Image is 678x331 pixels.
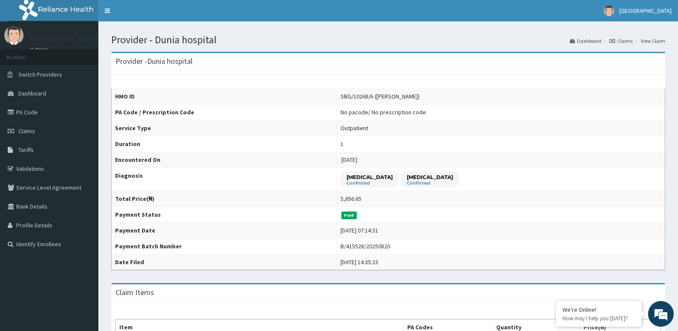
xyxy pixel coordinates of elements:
div: 5,656.65 [340,194,361,203]
th: Payment Date [112,223,337,239]
th: Diagnosis [112,168,337,191]
span: Claims [18,127,35,135]
span: Dashboard [18,89,46,97]
h3: Provider - Dunia hospital [115,57,192,65]
a: Dashboard [570,37,601,45]
img: User Image [604,6,614,16]
p: [GEOGRAPHIC_DATA] [30,35,101,42]
th: HMO ID [112,89,337,104]
th: Service Type [112,120,337,136]
div: SBG/10268/A ([PERSON_NAME]) [340,92,420,101]
th: Total Price(₦) [112,191,337,207]
th: Payment Batch Number [112,239,337,254]
small: Confirmed [407,181,453,185]
span: [DATE] [341,156,357,164]
div: We're Online! [563,306,635,313]
span: [GEOGRAPHIC_DATA] [619,7,672,15]
div: B/415528/20250820 [340,242,390,250]
th: PA Code / Prescription Code [112,104,337,120]
span: Tariffs [18,146,34,154]
span: Paid [341,212,357,219]
th: Date Filed [112,254,337,270]
a: View Claim [641,37,665,45]
div: No pacode / No prescription code [340,108,426,116]
p: [MEDICAL_DATA] [346,173,393,181]
div: Outpatient [340,124,368,132]
h3: Claim Items [115,289,154,296]
th: Duration [112,136,337,152]
div: [DATE] 14:35:23 [340,258,378,266]
span: Switch Providers [18,71,62,78]
div: [DATE] 07:14:31 [340,226,378,235]
th: Encountered On [112,152,337,168]
div: 1 [340,140,343,148]
h1: Provider - Dunia hospital [111,34,665,45]
a: Claims [610,37,633,45]
p: [MEDICAL_DATA] [407,173,453,181]
th: Payment Status [112,207,337,223]
small: Confirmed [346,181,393,185]
a: Online [30,47,50,53]
p: How may I help you today? [563,315,635,322]
img: User Image [4,26,24,45]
